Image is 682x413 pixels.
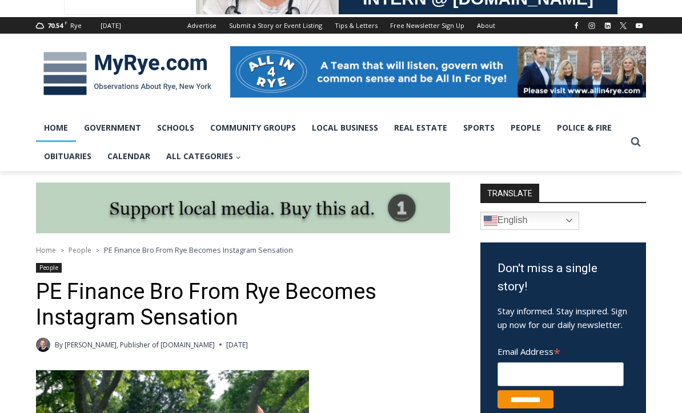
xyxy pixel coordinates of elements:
a: People [36,263,62,273]
a: Police & Fire [549,114,620,142]
a: Government [76,114,149,142]
button: View Search Form [625,132,646,152]
label: Email Address [498,340,624,361]
a: Obituaries [36,142,99,171]
a: Advertise [181,17,223,34]
span: > [96,246,99,254]
a: Schools [149,114,202,142]
span: PE Finance Bro From Rye Becomes Instagram Sensation [104,245,293,255]
a: Community Groups [202,114,304,142]
a: [PERSON_NAME], Publisher of [DOMAIN_NAME] [65,340,215,350]
div: "[PERSON_NAME]'s draw is the fine variety of pristine raw fish kept on hand" [117,71,162,136]
nav: Primary Navigation [36,114,625,171]
a: YouTube [632,19,646,33]
a: Facebook [569,19,583,33]
a: Real Estate [386,114,455,142]
button: Child menu of All Categories [158,142,249,171]
a: Home [36,114,76,142]
a: Instagram [585,19,599,33]
a: Local Business [304,114,386,142]
a: Calendar [99,142,158,171]
span: 70.54 [47,21,63,30]
a: Intern @ [DOMAIN_NAME] [275,111,553,142]
div: "The first chef I interviewed talked about coming to [GEOGRAPHIC_DATA] from [GEOGRAPHIC_DATA] in ... [288,1,540,111]
h1: PE Finance Bro From Rye Becomes Instagram Sensation [36,279,450,331]
img: All in for Rye [230,46,646,98]
a: Tips & Letters [328,17,384,34]
a: Submit a Story or Event Listing [223,17,328,34]
a: Open Tues. - Sun. [PHONE_NUMBER] [1,115,115,142]
nav: Secondary Navigation [181,17,502,34]
a: Author image [36,338,50,352]
time: [DATE] [226,339,248,350]
a: Sports [455,114,503,142]
a: People [503,114,549,142]
span: Open Tues. - Sun. [PHONE_NUMBER] [3,118,112,161]
span: F [65,19,67,26]
span: By [55,339,63,350]
strong: TRANSLATE [480,184,539,202]
p: Stay informed. Stay inspired. Sign up now for our daily newsletter. [498,304,629,331]
a: People [69,245,91,255]
span: Intern @ [DOMAIN_NAME] [299,114,529,139]
h3: Don't miss a single story! [498,260,629,295]
a: X [616,19,630,33]
a: Home [36,245,56,255]
a: About [471,17,502,34]
span: > [61,246,64,254]
div: [DATE] [101,21,121,31]
a: English [480,212,579,230]
img: MyRye.com [36,44,219,103]
div: Rye [70,21,82,31]
img: support local media, buy this ad [36,183,450,234]
a: Free Newsletter Sign Up [384,17,471,34]
img: en [484,214,498,228]
nav: Breadcrumbs [36,244,450,256]
a: Linkedin [601,19,615,33]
